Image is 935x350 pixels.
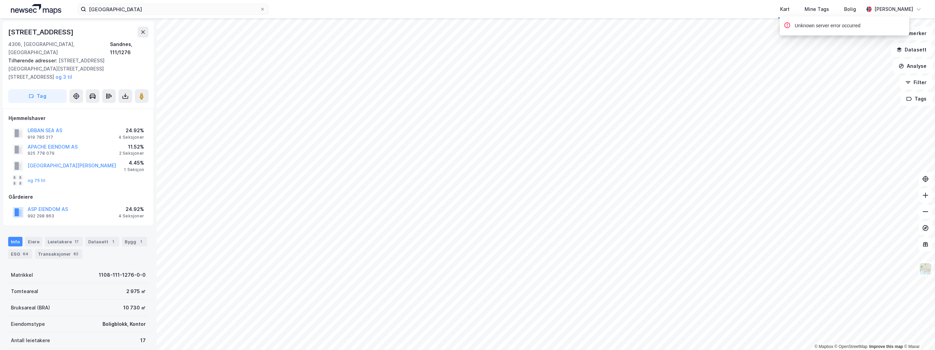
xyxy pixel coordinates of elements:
div: 1 [138,238,144,245]
div: 10 730 ㎡ [123,304,146,312]
button: Datasett [891,43,932,57]
div: 1108-111-1276-0-0 [99,271,146,279]
div: Bolig [844,5,856,13]
div: 4 Seksjoner [118,213,144,219]
img: Z [919,262,932,275]
div: 11.52% [119,143,144,151]
div: Datasett [85,237,119,246]
div: Info [8,237,22,246]
div: 17 [140,336,146,345]
div: Bruksareal (BRA) [11,304,50,312]
div: Matrikkel [11,271,33,279]
button: Tag [8,89,67,103]
div: Hjemmelshaver [9,114,148,122]
div: 992 298 863 [28,213,54,219]
div: Leietakere [45,237,83,246]
div: 24.92% [118,205,144,213]
div: Kontrollprogram for chat [901,317,935,350]
div: 1 Seksjon [124,167,144,172]
div: Sandnes, 111/1276 [110,40,148,57]
div: Kart [780,5,790,13]
div: 2 Seksjoner [119,151,144,156]
div: Bygg [122,237,147,246]
img: logo.a4113a55bc3d86da70a041830d287a7e.svg [11,4,61,14]
div: 4.45% [124,159,144,167]
div: 925 778 079 [28,151,54,156]
iframe: Chat Widget [901,317,935,350]
div: [STREET_ADDRESS] [8,27,75,37]
button: Analyse [893,59,932,73]
a: OpenStreetMap [835,344,868,349]
span: Tilhørende adresser: [8,58,59,63]
div: ESG [8,249,32,259]
div: Tomteareal [11,287,38,295]
div: 2 975 ㎡ [126,287,146,295]
div: Boligblokk, Kontor [102,320,146,328]
div: 64 [21,250,30,257]
div: Eiendomstype [11,320,45,328]
button: Tags [901,92,932,106]
a: Improve this map [869,344,903,349]
div: 17 [73,238,80,245]
div: Mine Tags [805,5,829,13]
div: 4 Seksjoner [118,135,144,140]
div: Gårdeiere [9,193,148,201]
div: Transaksjoner [35,249,82,259]
div: Unknown server error occurred [795,22,860,30]
a: Mapbox [814,344,833,349]
div: Eiere [25,237,42,246]
div: 919 785 217 [28,135,53,140]
div: [STREET_ADDRESS][GEOGRAPHIC_DATA][STREET_ADDRESS][STREET_ADDRESS] [8,57,143,81]
div: [PERSON_NAME] [874,5,913,13]
div: 24.92% [118,126,144,135]
button: Filter [900,76,932,89]
div: 1 [110,238,116,245]
input: Søk på adresse, matrikkel, gårdeiere, leietakere eller personer [86,4,260,14]
div: 4306, [GEOGRAPHIC_DATA], [GEOGRAPHIC_DATA] [8,40,110,57]
div: 82 [72,250,80,257]
div: Antall leietakere [11,336,50,345]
